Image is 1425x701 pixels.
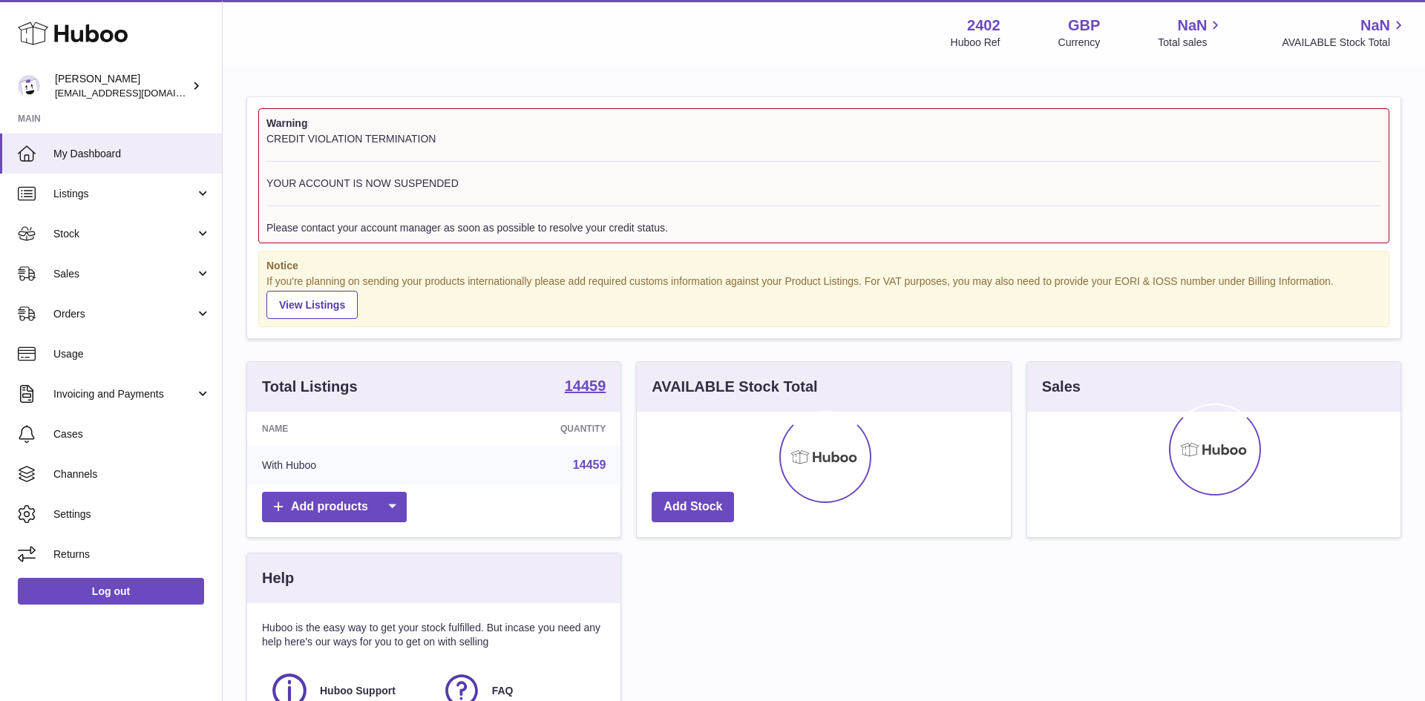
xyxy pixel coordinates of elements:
[262,568,294,588] h3: Help
[53,267,195,281] span: Sales
[1177,16,1207,36] span: NaN
[53,347,211,361] span: Usage
[53,507,211,521] span: Settings
[53,387,195,401] span: Invoicing and Payments
[1158,36,1224,50] span: Total sales
[652,492,734,522] a: Add Stock
[262,377,358,397] h3: Total Listings
[53,227,195,241] span: Stock
[53,187,195,201] span: Listings
[266,274,1381,319] div: If you're planning on sending your products internationally please add required customs informati...
[266,132,1381,235] div: CREDIT VIOLATION TERMINATION YOUR ACCOUNT IS NOW SUSPENDED Please contact your account manager as...
[266,259,1381,273] strong: Notice
[247,412,445,446] th: Name
[445,412,621,446] th: Quantity
[565,378,606,393] strong: 14459
[55,72,189,100] div: [PERSON_NAME]
[1360,16,1390,36] span: NaN
[951,36,1000,50] div: Huboo Ref
[565,378,606,396] a: 14459
[53,427,211,441] span: Cases
[492,684,514,698] span: FAQ
[1068,16,1100,36] strong: GBP
[1042,377,1081,397] h3: Sales
[53,547,211,562] span: Returns
[262,621,606,649] p: Huboo is the easy way to get your stock fulfilled. But incase you need any help here's our ways f...
[266,116,1381,131] strong: Warning
[1058,36,1101,50] div: Currency
[1158,16,1224,50] a: NaN Total sales
[573,458,606,471] a: 14459
[247,446,445,484] td: With Huboo
[266,291,358,319] a: View Listings
[53,147,211,161] span: My Dashboard
[53,467,211,481] span: Channels
[18,578,204,605] a: Log out
[55,87,218,99] span: [EMAIL_ADDRESS][DOMAIN_NAME]
[262,492,407,522] a: Add products
[18,75,40,97] img: internalAdmin-2402@internal.huboo.com
[652,377,817,397] h3: AVAILABLE Stock Total
[967,16,1000,36] strong: 2402
[53,307,195,321] span: Orders
[1282,16,1407,50] a: NaN AVAILABLE Stock Total
[320,684,396,698] span: Huboo Support
[1282,36,1407,50] span: AVAILABLE Stock Total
